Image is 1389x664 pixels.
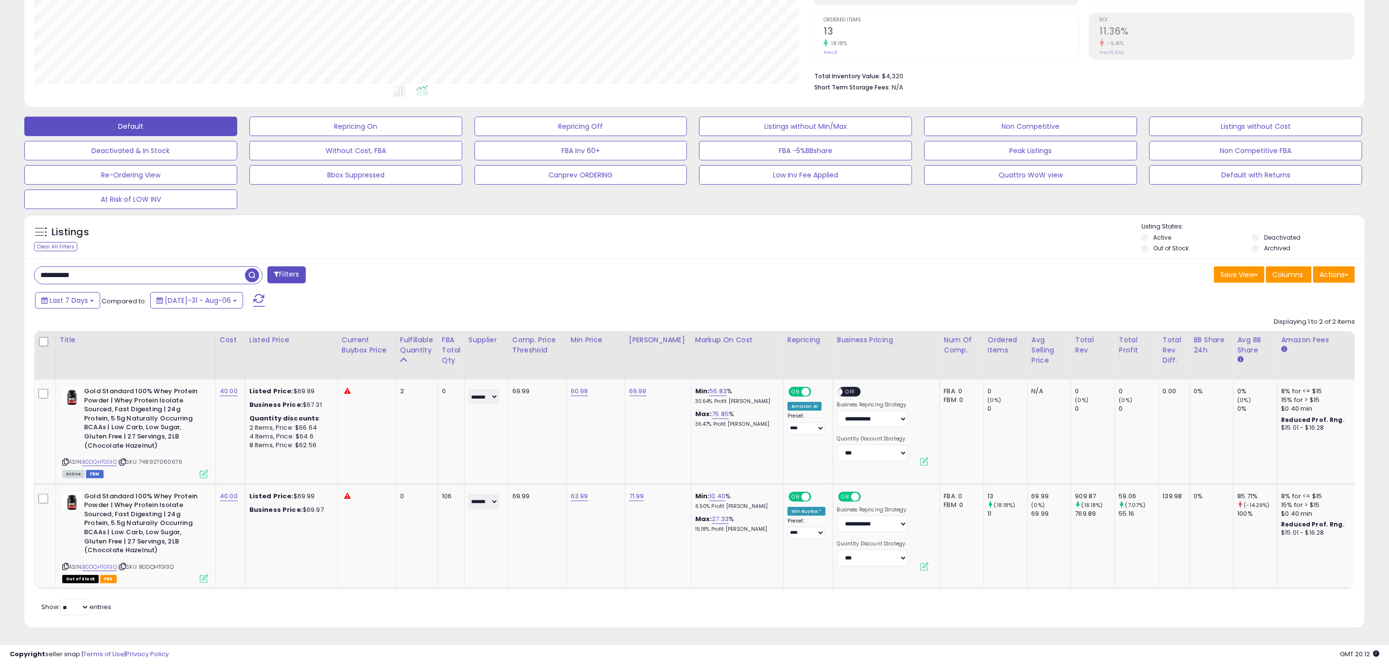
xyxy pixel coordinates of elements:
small: (0%) [988,396,1002,404]
div: % [695,410,776,428]
button: Default with Returns [1149,165,1362,185]
a: B0DQHTG13Q [82,563,117,571]
div: Repricing [788,335,829,345]
b: Business Price: [249,400,303,409]
div: $15.01 - $16.28 [1282,529,1362,537]
img: 410n-UEPM7L._SL40_.jpg [62,387,82,406]
b: Gold Standard 100% Whey Protein Powder | Whey Protein Isolate Sourced, Fast Digesting | 24g Prote... [84,492,202,558]
p: 15.18% Profit [PERSON_NAME] [695,526,776,533]
div: 0% [1194,492,1226,501]
a: Privacy Policy [126,649,169,659]
div: Total Rev. Diff. [1163,335,1186,366]
div: 11 [988,509,1027,518]
div: 769.89 [1075,509,1115,518]
div: Win BuyBox * [788,507,826,516]
button: Low Inv Fee Applied [699,165,912,185]
div: Min Price [571,335,621,345]
label: Business Repricing Strategy: [837,507,908,513]
button: Without Cost, FBA [249,141,462,160]
img: 410n-UEPM7L._SL40_.jpg [62,492,82,511]
div: BB Share 24h. [1194,335,1230,355]
h5: Listings [52,226,89,239]
a: 69.99 [629,386,647,396]
small: (0%) [1119,396,1133,404]
div: 2 Items, Price: $66.64 [249,423,330,432]
div: 106 [442,492,457,501]
b: Listed Price: [249,491,294,501]
div: Current Buybox Price [342,335,392,355]
span: OFF [810,388,826,396]
div: 0 [442,387,457,396]
button: Repricing On [249,117,462,136]
div: 0.00 [1163,387,1182,396]
span: ON [839,492,851,501]
span: | SKU: 748927060676 [118,458,182,466]
div: ASIN: [62,492,208,582]
p: 30.64% Profit [PERSON_NAME] [695,398,776,405]
div: 100% [1238,509,1277,518]
small: -9.41% [1104,40,1124,47]
button: Peak Listings [924,141,1137,160]
button: Canprev ORDERING [475,165,687,185]
button: Last 7 Days [35,292,100,309]
span: [DATE]-31 - Aug-06 [165,296,231,305]
div: Avg Selling Price [1032,335,1067,366]
div: 15% for > $15 [1282,396,1362,404]
div: 69.99 [1032,492,1071,501]
small: (0%) [1075,396,1089,404]
div: 69.99 [1032,509,1071,518]
button: Columns [1266,266,1312,283]
div: 0% [1194,387,1226,396]
a: 60.99 [571,386,588,396]
button: Non Competitive FBA [1149,141,1362,160]
button: Save View [1214,266,1265,283]
div: 0% [1238,387,1277,396]
li: $4,320 [814,70,1348,81]
label: Out of Stock [1154,244,1189,252]
b: Total Inventory Value: [814,72,880,80]
div: 0 [988,404,1027,413]
small: Prev: 12.54% [1100,50,1124,55]
small: Amazon Fees. [1282,345,1287,354]
label: Business Repricing Strategy: [837,402,908,408]
span: | SKU: B0DQHTG13Q [118,563,174,571]
span: Columns [1272,270,1303,280]
a: 71.99 [629,491,644,501]
div: 0 [400,492,430,501]
div: % [695,515,776,533]
div: Listed Price [249,335,334,345]
small: (18.18%) [1082,501,1103,509]
span: OFF [810,492,826,501]
button: Repricing Off [475,117,687,136]
label: Active [1154,233,1172,242]
span: Ordered Items [824,17,1078,23]
button: Actions [1313,266,1355,283]
a: 56.83 [709,386,727,396]
a: 10.40 [709,491,725,501]
small: (7.07%) [1125,501,1146,509]
div: $15.01 - $16.28 [1282,424,1362,432]
div: FBA: 0 [944,387,976,396]
th: CSV column name: cust_attr_1_Supplier [464,331,508,380]
div: Supplier [469,335,504,345]
label: Quantity Discount Strategy: [837,541,908,547]
div: Total Profit [1119,335,1155,355]
span: Compared to: [102,297,146,306]
div: FBA: 0 [944,492,976,501]
span: All listings that are currently out of stock and unavailable for purchase on Amazon [62,575,99,583]
span: All listings currently available for purchase on Amazon [62,470,85,478]
div: Amazon AI [788,402,822,411]
span: N/A [892,83,903,92]
div: Fulfillable Quantity [400,335,434,355]
span: FBM [86,470,104,478]
div: Business Pricing [837,335,936,345]
span: ON [790,388,802,396]
h2: 11.36% [1100,26,1354,39]
span: ON [790,492,802,501]
div: % [695,387,776,405]
label: Deactivated [1264,233,1301,242]
div: : [249,414,330,423]
a: 40.00 [220,386,238,396]
button: Deactivated & In Stock [24,141,237,160]
div: 4 Items, Price: $64.6 [249,432,330,441]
